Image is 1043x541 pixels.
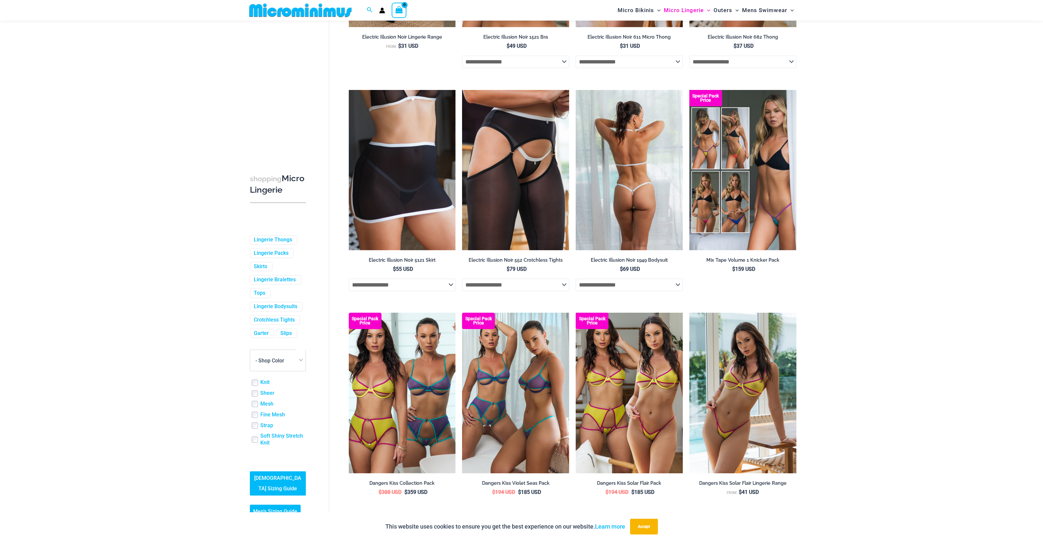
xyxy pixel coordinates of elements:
[255,358,284,364] span: - Shop Color
[492,489,515,495] bdi: 194 USD
[349,480,456,489] a: Dangers Kiss Collection Pack
[507,43,510,49] span: $
[492,489,495,495] span: $
[462,257,569,266] a: Electric Illusion Noir 552 Crotchless Tights
[462,34,569,40] h2: Electric Illusion Noir 1521 Bra
[732,266,735,272] span: $
[689,90,796,250] a: Pack F Pack BPack B
[620,43,640,49] bdi: 31 USD
[507,266,527,272] bdi: 79 USD
[689,34,796,40] h2: Electric Illusion Noir 682 Thong
[618,2,654,19] span: Micro Bikinis
[349,90,456,250] img: Electric Illusion Noir Skirt 02
[732,2,739,19] span: Menu Toggle
[254,330,269,337] a: Garter
[250,175,282,183] span: shopping
[576,313,683,473] img: Dangers kiss Solar Flair Pack
[254,236,292,243] a: Lingerie Thongs
[620,266,640,272] bdi: 69 USD
[349,313,456,473] a: Dangers kiss Collection Pack Dangers Kiss Solar Flair 1060 Bra 611 Micro 1760 Garter 03Dangers Ki...
[620,43,623,49] span: $
[518,489,521,495] span: $
[727,491,737,495] span: From:
[576,313,683,473] a: Dangers kiss Solar Flair Pack Dangers Kiss Solar Flair 1060 Bra 6060 Thong 1760 Garter 03Dangers ...
[739,489,742,495] span: $
[689,90,796,250] img: Pack F
[254,250,289,257] a: Lingerie Packs
[576,90,683,250] a: Electric Illusion Noir 1949 Bodysuit 03Electric Illusion Noir 1949 Bodysuit 04Electric Illusion N...
[250,350,306,371] span: - Shop Color
[404,489,427,495] bdi: 359 USD
[576,480,683,486] h2: Dangers Kiss Solar Flair Pack
[616,2,662,19] a: Micro BikinisMenu ToggleMenu Toggle
[462,257,569,263] h2: Electric Illusion Noir 552 Crotchless Tights
[507,266,510,272] span: $
[742,2,787,19] span: Mens Swimwear
[250,505,301,519] a: Men’s Sizing Guide
[462,317,495,325] b: Special Pack Price
[740,2,795,19] a: Mens SwimwearMenu ToggleMenu Toggle
[704,2,710,19] span: Menu Toggle
[250,350,306,372] span: - Shop Color
[689,94,722,102] b: Special Pack Price
[393,266,396,272] span: $
[462,480,569,486] h2: Dangers Kiss Violet Seas Pack
[379,489,382,495] span: $
[689,257,796,263] h2: Mix Tape Volume 1 Knicker Pack
[462,90,569,250] a: Electric Illusion Noir 1521 Bra 611 Micro 552 Tights 06Electric Illusion Noir 1521 Bra 611 Micro ...
[392,3,407,18] a: View Shopping Cart, empty
[576,480,683,489] a: Dangers Kiss Solar Flair Pack
[576,257,683,266] a: Electric Illusion Noir 1949 Bodysuit
[689,313,796,473] img: Dangers Kiss Solar Flair 1060 Bra 6060 Thong 01
[393,266,413,272] bdi: 55 USD
[620,266,623,272] span: $
[576,34,683,40] h2: Electric Illusion Noir 611 Micro Thong
[689,480,796,486] h2: Dangers Kiss Solar Flair Lingerie Range
[631,489,654,495] bdi: 185 USD
[260,379,270,386] a: Knit
[250,472,306,496] a: [DEMOGRAPHIC_DATA] Sizing Guide
[367,6,373,14] a: Search icon link
[385,522,625,532] p: This website uses cookies to ensure you get the best experience on our website.
[260,401,273,408] a: Mesh
[689,480,796,489] a: Dangers Kiss Solar Flair Lingerie Range
[280,330,292,337] a: Slips
[349,480,456,486] h2: Dangers Kiss Collection Pack
[247,3,354,18] img: MM SHOP LOGO FLAT
[518,489,541,495] bdi: 185 USD
[386,44,397,49] span: From:
[630,519,658,534] button: Accept
[462,34,569,43] a: Electric Illusion Noir 1521 Bra
[250,22,309,153] iframe: TrustedSite Certified
[260,390,274,397] a: Sheer
[576,257,683,263] h2: Electric Illusion Noir 1949 Bodysuit
[507,43,527,49] bdi: 49 USD
[398,43,418,49] bdi: 31 USD
[576,90,683,250] img: Electric Illusion Noir 1949 Bodysuit 04
[631,489,634,495] span: $
[654,2,661,19] span: Menu Toggle
[595,523,625,530] a: Learn more
[615,1,797,20] nav: Site Navigation
[734,43,736,49] span: $
[462,480,569,489] a: Dangers Kiss Violet Seas Pack
[250,173,306,196] h3: Micro Lingerie
[732,266,755,272] bdi: 159 USD
[662,2,712,19] a: Micro LingerieMenu ToggleMenu Toggle
[349,257,456,266] a: Electric Illusion Noir 5121 Skirt
[349,34,456,40] h2: Electric Illusion Noir Lingerie Range
[349,90,456,250] a: Electric Illusion Noir Skirt 02Electric Illusion Noir 1521 Bra 611 Micro 5121 Skirt 01Electric Il...
[462,90,569,250] img: Electric Illusion Noir 1521 Bra 611 Micro 552 Tights 06
[689,313,796,473] a: Dangers Kiss Solar Flair 1060 Bra 6060 Thong 01Dangers Kiss Solar Flair 1060 Bra 6060 Thong 04Dan...
[254,263,267,270] a: Skirts
[379,8,385,13] a: Account icon link
[714,2,732,19] span: Outers
[605,489,628,495] bdi: 194 USD
[349,313,456,473] img: Dangers kiss Collection Pack
[254,303,297,310] a: Lingerie Bodysuits
[576,317,608,325] b: Special Pack Price
[404,489,407,495] span: $
[260,422,273,429] a: Strap
[260,433,306,447] a: Soft Shiny Stretch Knit
[576,34,683,43] a: Electric Illusion Noir 611 Micro Thong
